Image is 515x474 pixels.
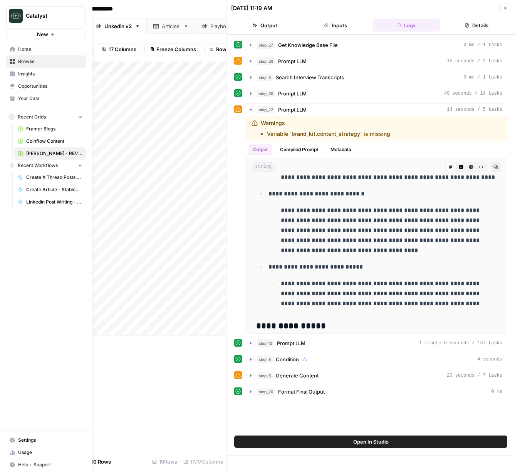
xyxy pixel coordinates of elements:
[18,83,82,90] span: Opportunities
[18,95,82,102] span: Your Data
[26,12,72,20] span: Catalyst
[278,41,338,49] span: Get Knowledge Base File
[204,43,249,55] button: Row Height
[26,174,82,181] span: Create X Thread Posts from Linkedin
[477,356,502,363] span: 4 seconds
[18,46,82,53] span: Home
[234,436,507,448] button: Open In Studio
[447,58,502,65] span: 15 seconds / 2 tasks
[245,337,507,349] button: 1 minute 6 seconds / 137 tasks
[18,113,46,120] span: Recent Grids
[26,186,82,193] span: Create Article - StableDash
[245,55,507,67] button: 15 seconds / 2 tasks
[80,458,111,466] span: Add 10 Rows
[14,135,86,147] a: Coinflow Content
[195,18,250,34] a: Playbooks
[18,162,58,169] span: Recent Workflows
[18,70,82,77] span: Insights
[257,388,275,396] span: step_20
[6,160,86,171] button: Recent Workflows
[97,43,141,55] button: 17 Columns
[278,106,307,113] span: Prompt LLM
[245,353,507,366] button: 4 seconds
[372,19,440,32] button: Logs
[210,22,235,30] div: Playbooks
[419,340,502,347] span: 1 minute 6 seconds / 137 tasks
[245,386,507,398] button: 0 ms
[463,42,502,48] span: 0 ms / 1 tasks
[14,196,86,208] a: Linkedin Post Writing - [DATE]
[276,372,319,379] span: Generate Content
[257,41,275,49] span: step_27
[278,90,307,97] span: Prompt LLM
[18,437,82,444] span: Settings
[302,19,369,32] button: Inputs
[257,339,274,347] span: step_10
[245,39,507,51] button: 0 ms / 1 tasks
[447,106,502,113] span: 14 seconds / 5 tasks
[443,19,510,32] button: Details
[9,9,23,23] img: Catalyst Logo
[257,90,275,97] span: step_30
[231,19,299,32] button: Output
[276,73,344,81] span: Search Interview Transcripts
[147,18,195,34] a: Articles
[104,22,132,30] div: Linkedin v2
[275,144,323,155] button: Compiled Prompt
[447,372,502,379] span: 20 seconds / 7 tasks
[6,459,86,471] button: Help + Support
[149,456,180,468] div: 19 Rows
[6,43,86,55] a: Home
[257,372,273,379] span: step_6
[26,138,82,145] span: Coinflow Content
[6,92,86,105] a: Your Data
[257,355,273,363] span: step_8
[245,369,507,382] button: 20 seconds / 7 tasks
[6,28,86,40] button: New
[463,74,502,81] span: 0 ms / 1 tasks
[216,45,244,53] span: Row Height
[278,57,307,65] span: Prompt LLM
[109,45,136,53] span: 17 Columns
[6,434,86,446] a: Settings
[267,130,390,138] li: Variable `brand_kit.content_strategy` is missing
[277,339,305,347] span: Prompt LLM
[14,147,86,160] a: [PERSON_NAME] - REV Leasing
[353,438,389,446] span: Open In Studio
[14,171,86,184] a: Create X Thread Posts from Linkedin
[162,22,180,30] div: Articles
[180,456,226,468] div: 17/17 Columns
[6,6,86,25] button: Workspace: Catalyst
[6,55,86,68] a: Browse
[6,80,86,92] a: Opportunities
[326,144,356,155] button: Metadata
[18,449,82,456] span: Usage
[18,58,82,65] span: Browse
[14,184,86,196] a: Create Article - StableDash
[245,71,507,83] button: 0 ms / 1 tasks
[261,119,390,138] div: Warnings
[89,18,147,34] a: Linkedin v2
[156,45,196,53] span: Freeze Columns
[245,87,507,100] button: 49 seconds / 14 tasks
[37,30,48,38] span: New
[26,150,82,157] span: [PERSON_NAME] - REV Leasing
[26,199,82,205] span: Linkedin Post Writing - [DATE]
[18,461,82,468] span: Help + Support
[444,90,502,97] span: 49 seconds / 14 tasks
[245,116,507,333] div: 14 seconds / 5 tasks
[14,123,86,135] a: Framer Blogs
[248,144,272,155] button: Output
[6,68,86,80] a: Insights
[252,162,275,172] span: string
[257,57,275,65] span: step_26
[276,355,299,363] span: Condition
[144,43,201,55] button: Freeze Columns
[6,111,86,123] button: Recent Grids
[491,388,502,395] span: 0 ms
[257,73,273,81] span: step_3
[245,103,507,116] button: 14 seconds / 5 tasks
[26,125,82,132] span: Framer Blogs
[6,446,86,459] a: Usage
[257,106,275,113] span: step_22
